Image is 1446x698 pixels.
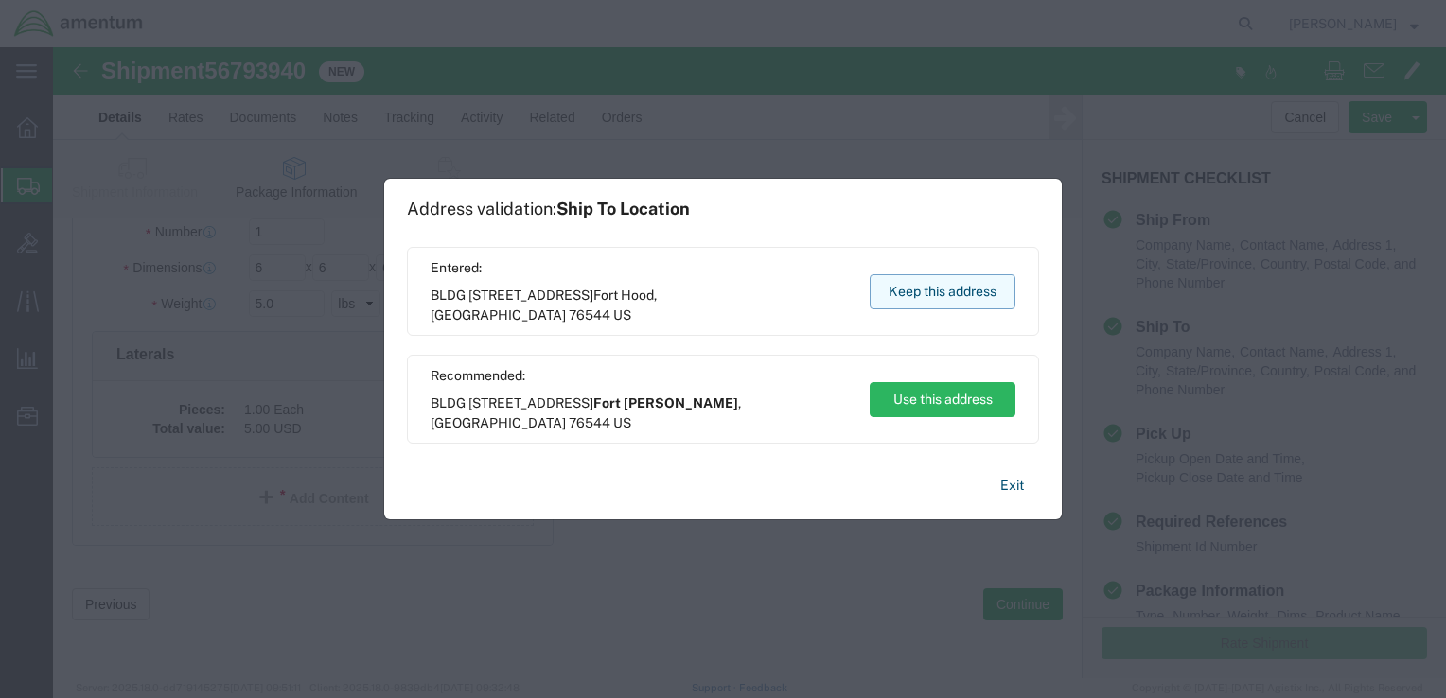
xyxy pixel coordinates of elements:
button: Keep this address [870,274,1015,309]
span: 76544 [569,415,610,430]
span: 76544 [569,307,610,323]
span: US [613,415,631,430]
button: Exit [985,469,1039,502]
span: [GEOGRAPHIC_DATA] [431,415,566,430]
span: BLDG [STREET_ADDRESS] , [431,393,852,433]
span: Entered: [431,258,852,278]
button: Use this address [870,382,1015,417]
span: Fort [PERSON_NAME] [593,395,738,410]
span: BLDG [STREET_ADDRESS] , [431,286,852,325]
span: Recommended: [431,366,852,386]
span: Ship To Location [556,199,690,218]
span: Fort Hood [593,288,654,303]
span: US [613,307,631,323]
h1: Address validation: [407,199,690,219]
span: [GEOGRAPHIC_DATA] [431,307,566,323]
